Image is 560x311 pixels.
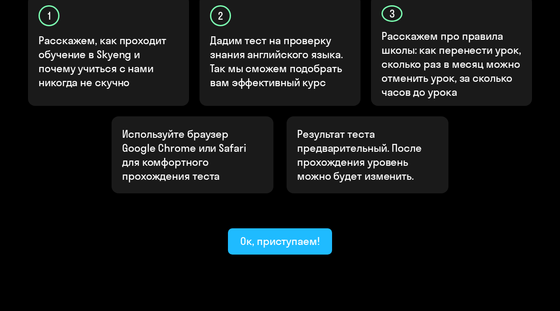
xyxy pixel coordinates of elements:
p: Расскажем про правила школы: как перенести урок, сколько раз в месяц можно отменить урок, за скол... [381,29,522,99]
p: Дадим тест на проверку знания английского языка. Так мы сможем подобрать вам эффективный курс [210,33,351,89]
p: Результат теста предварительный. После прохождения уровень можно будет изменить. [297,127,438,183]
p: Используйте браузер Google Chrome или Safari для комфортного прохождения теста [122,127,263,183]
div: 3 [381,5,402,22]
div: 2 [210,5,231,26]
button: Ок, приступаем! [228,228,332,255]
div: 1 [38,5,59,26]
div: Ок, приступаем! [240,234,320,248]
p: Расскажем, как проходит обучение в Skyeng и почему учиться с нами никогда не скучно [38,33,179,89]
